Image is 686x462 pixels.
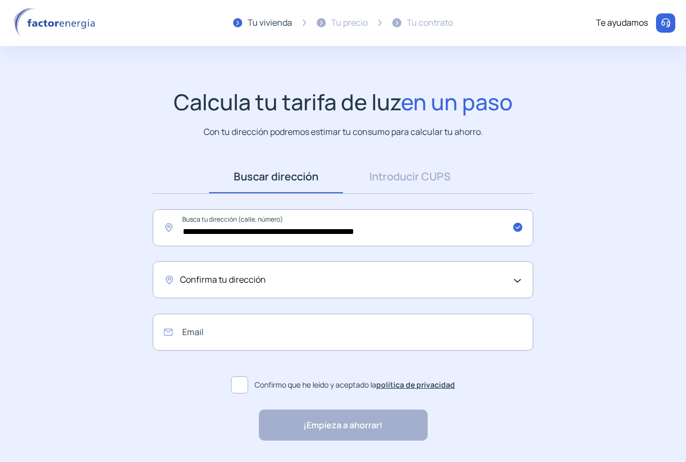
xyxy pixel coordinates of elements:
div: Tu precio [331,16,368,30]
div: Tu vivienda [248,16,292,30]
img: llamar [660,18,671,28]
div: Te ayudamos [596,16,648,30]
span: Confirmo que he leído y aceptado la [255,379,455,391]
a: Buscar dirección [209,160,343,193]
span: en un paso [401,87,513,117]
div: Tu contrato [407,16,453,30]
a: política de privacidad [376,380,455,390]
a: Introducir CUPS [343,160,477,193]
p: Con tu dirección podremos estimar tu consumo para calcular tu ahorro. [204,125,483,139]
img: logo factor [11,7,102,39]
span: Confirma tu dirección [180,273,266,287]
h1: Calcula tu tarifa de luz [174,89,513,115]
